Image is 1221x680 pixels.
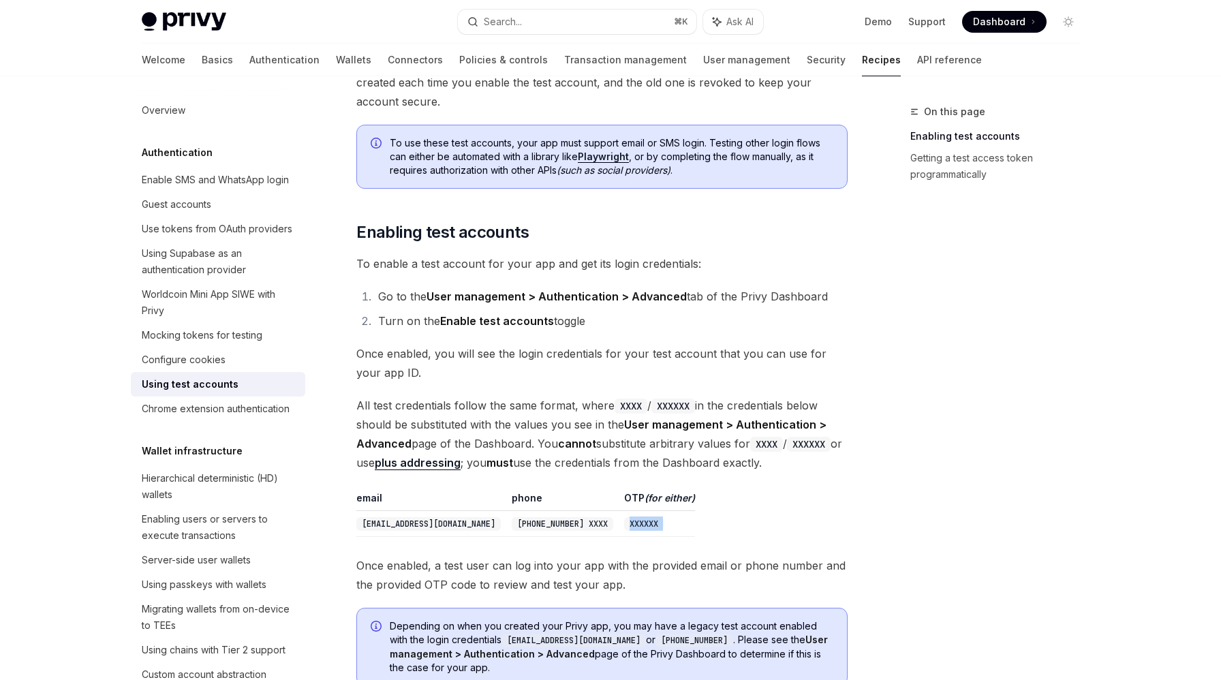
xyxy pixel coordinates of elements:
[356,254,848,273] span: To enable a test account for your app and get its login credentials:
[142,443,243,459] h5: Wallet infrastructure
[131,572,305,597] a: Using passkeys with wallets
[651,399,695,414] code: XXXXXX
[459,44,548,76] a: Policies & controls
[142,576,266,593] div: Using passkeys with wallets
[486,456,513,469] strong: must
[390,136,833,177] span: To use these test accounts, your app must support email or SMS login. Testing other login flows c...
[131,98,305,123] a: Overview
[131,347,305,372] a: Configure cookies
[131,548,305,572] a: Server-side user wallets
[356,517,501,531] code: [EMAIL_ADDRESS][DOMAIN_NAME]
[564,44,687,76] a: Transaction management
[908,15,946,29] a: Support
[703,10,763,34] button: Ask AI
[865,15,892,29] a: Demo
[336,44,371,76] a: Wallets
[374,311,848,330] li: Turn on the toggle
[142,470,297,503] div: Hierarchical deterministic (HD) wallets
[557,164,670,176] em: (such as social providers)
[142,44,185,76] a: Welcome
[131,168,305,192] a: Enable SMS and WhatsApp login
[142,511,297,544] div: Enabling users or servers to execute transactions
[356,396,848,472] span: All test credentials follow the same format, where / in the credentials below should be substitut...
[142,327,262,343] div: Mocking tokens for testing
[142,376,238,392] div: Using test accounts
[142,401,290,417] div: Chrome extension authentication
[356,344,848,382] span: Once enabled, you will see the login credentials for your test account that you can use for your ...
[440,314,554,328] strong: Enable test accounts
[726,15,754,29] span: Ask AI
[131,466,305,507] a: Hierarchical deterministic (HD) wallets
[558,437,596,450] strong: cannot
[249,44,320,76] a: Authentication
[374,287,848,306] li: Go to the tab of the Privy Dashboard
[458,10,696,34] button: Search...⌘K
[750,437,783,452] code: XXXX
[388,44,443,76] a: Connectors
[356,556,848,594] span: Once enabled, a test user can log into your app with the provided email or phone number and the p...
[142,601,297,634] div: Migrating wallets from on-device to TEEs
[142,352,226,368] div: Configure cookies
[427,290,687,303] strong: User management > Authentication > Advanced
[506,491,619,511] th: phone
[131,192,305,217] a: Guest accounts
[787,437,831,452] code: XXXXXX
[131,323,305,347] a: Mocking tokens for testing
[973,15,1025,29] span: Dashboard
[142,144,213,161] h5: Authentication
[484,14,522,30] div: Search...
[807,44,846,76] a: Security
[131,597,305,638] a: Migrating wallets from on-device to TEEs
[615,399,647,414] code: XXXX
[910,125,1090,147] a: Enabling test accounts
[142,286,297,319] div: Worldcoin Mini App SIWE with Privy
[674,16,688,27] span: ⌘ K
[131,638,305,662] a: Using chains with Tier 2 support
[917,44,982,76] a: API reference
[578,151,629,163] a: Playwright
[655,634,733,647] code: [PHONE_NUMBER]
[862,44,901,76] a: Recipes
[142,172,289,188] div: Enable SMS and WhatsApp login
[142,12,226,31] img: light logo
[142,221,292,237] div: Use tokens from OAuth providers
[645,492,695,504] em: (for either)
[924,104,985,120] span: On this page
[131,507,305,548] a: Enabling users or servers to execute transactions
[142,642,285,658] div: Using chains with Tier 2 support
[703,44,790,76] a: User management
[356,221,529,243] span: Enabling test accounts
[910,147,1090,185] a: Getting a test access token programmatically
[371,138,384,151] svg: Info
[1057,11,1079,33] button: Toggle dark mode
[371,621,384,634] svg: Info
[131,397,305,421] a: Chrome extension authentication
[202,44,233,76] a: Basics
[142,245,297,278] div: Using Supabase as an authentication provider
[624,517,664,531] code: XXXXXX
[962,11,1047,33] a: Dashboard
[142,196,211,213] div: Guest accounts
[390,619,833,675] span: Depending on when you created your Privy app, you may have a legacy test account enabled with the...
[131,241,305,282] a: Using Supabase as an authentication provider
[142,552,251,568] div: Server-side user wallets
[501,634,646,647] code: [EMAIL_ADDRESS][DOMAIN_NAME]
[131,217,305,241] a: Use tokens from OAuth providers
[375,456,461,470] a: plus addressing
[619,491,695,511] th: OTP
[131,282,305,323] a: Worldcoin Mini App SIWE with Privy
[356,491,506,511] th: email
[142,102,185,119] div: Overview
[131,372,305,397] a: Using test accounts
[512,517,613,531] code: [PHONE_NUMBER] XXXX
